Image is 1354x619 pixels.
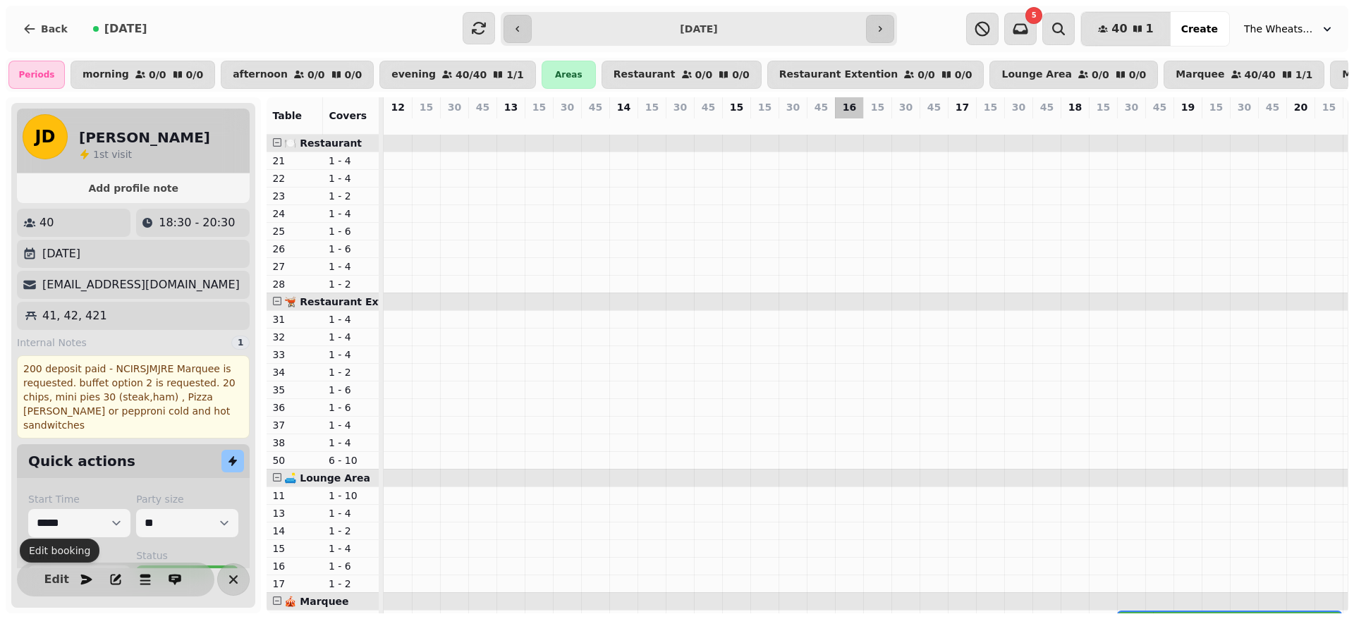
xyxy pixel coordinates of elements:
p: 1 / 1 [506,70,524,80]
button: Lounge Area0/00/0 [989,61,1158,89]
p: 1 - 4 [329,506,374,520]
p: 18:30 - 20:30 [159,214,235,231]
p: 45 [1266,100,1279,114]
label: Status [136,548,238,563]
button: Back [11,12,79,46]
span: 5 [1032,12,1037,19]
p: [EMAIL_ADDRESS][DOMAIN_NAME] [42,276,240,293]
p: 1 - 6 [329,242,374,256]
p: 0 / 0 [917,70,935,80]
p: 1 - 4 [329,259,374,274]
p: 30 [1012,100,1025,114]
p: 0 [1210,117,1221,131]
p: 0 / 0 [955,70,972,80]
p: 1 - 6 [329,383,374,397]
p: 6 - 10 [329,453,374,467]
p: 45 [1153,100,1166,114]
p: [DATE] [42,245,80,262]
button: Marquee40/401/1 [1164,61,1324,89]
span: JD [35,128,56,145]
p: 35 [272,383,317,397]
span: 🫕 Restaurant Extention [284,296,418,307]
p: 0 [674,117,685,131]
p: 0 [1182,117,1193,131]
p: 15 [1209,100,1223,114]
span: 🍽️ Restaurant [284,137,362,149]
p: 28 [272,277,317,291]
p: Restaurant [614,69,676,80]
p: 0 [561,117,573,131]
p: 33 [272,348,317,362]
p: 1 - 6 [329,400,374,415]
p: 11 [272,489,317,503]
span: Back [41,24,68,34]
p: 16 [843,100,856,114]
p: 15 [871,100,884,114]
p: 0 [984,117,996,131]
p: 18 [1068,100,1082,114]
p: 30 [786,100,800,114]
span: 1 [1146,23,1154,35]
p: Restaurant Extention [779,69,898,80]
p: 15 [1322,100,1336,114]
p: 45 [927,100,941,114]
span: Internal Notes [17,336,87,350]
p: Marquee [1176,69,1224,80]
p: 1 - 4 [329,171,374,185]
span: [DATE] [104,23,147,35]
p: 38 [272,436,317,450]
p: 25 [272,224,317,238]
button: The Wheatsheaf [1236,16,1343,42]
p: 20 [1294,100,1307,114]
div: Edit booking [20,539,99,563]
p: 0 [731,117,742,131]
p: 40 / 40 [456,70,487,80]
p: 30 [448,100,461,114]
span: 🎪 Marquee [284,596,348,607]
p: 45 [1040,100,1054,114]
p: 30 [561,100,574,114]
p: morning [83,69,129,80]
p: 0 [928,117,939,131]
span: 40 [1111,23,1127,35]
p: 1 - 4 [329,154,374,168]
label: Start Time [28,492,130,506]
p: 1 - 2 [329,365,374,379]
button: 401 [1081,12,1170,46]
p: 0 [843,117,855,131]
p: 45 [476,100,489,114]
span: 🛋️ Lounge Area [284,472,370,484]
p: 0 / 0 [732,70,750,80]
span: Table [272,110,302,121]
div: 200 deposit paid - NCIRSJMJRE Marquee is requested. buffet option 2 is requested. 20 chips, mini ... [17,355,250,439]
p: 0 [1041,117,1052,131]
p: 40 [1126,117,1137,131]
p: 21 [272,154,317,168]
p: 1 / 1 [1295,70,1313,80]
p: 15 [1097,100,1110,114]
p: 1 - 10 [329,489,374,503]
p: 15 [645,100,659,114]
p: 45 [702,100,715,114]
p: 37 [272,418,317,432]
p: 24 [272,207,317,221]
p: 0 [815,117,827,131]
span: Add profile note [34,183,233,193]
p: 0 [956,117,968,131]
p: 45 [815,100,828,114]
p: 30 [673,100,687,114]
p: 22 [272,171,317,185]
button: Add profile note [23,179,244,197]
p: 0 [1238,117,1250,131]
p: 19 [1181,100,1195,114]
p: 0 / 0 [345,70,362,80]
p: Lounge Area [1001,69,1072,80]
span: The Wheatsheaf [1244,22,1315,36]
p: 13 [504,100,518,114]
p: 0 [449,117,460,131]
p: 0 [505,117,516,131]
p: 0 [872,117,883,131]
p: 0 [1323,117,1334,131]
label: Party size [136,492,238,506]
p: 1 - 4 [329,348,374,362]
